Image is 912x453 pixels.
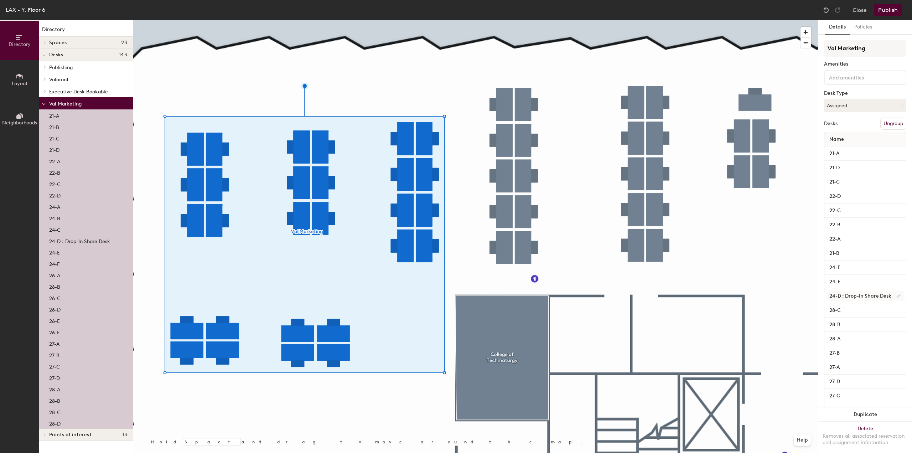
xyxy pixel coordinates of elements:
p: 22-A [49,156,60,165]
img: Undo [823,6,830,14]
p: 21-C [49,134,59,142]
p: 24-A [49,202,60,210]
input: Unnamed desk [826,191,905,201]
span: Valorant [49,77,69,83]
button: Details [825,20,850,35]
input: Unnamed desk [826,163,905,173]
p: 24-D : Drop-In Share Desk [49,236,110,244]
img: Redo [834,6,841,14]
input: Unnamed desk [826,305,905,315]
input: Unnamed desk [826,234,905,244]
p: 24-E [49,248,60,256]
span: Desks [49,52,63,58]
button: Help [794,434,811,446]
span: Executive Desk Bookable [49,89,108,95]
p: 26-B [49,282,60,290]
div: Desk Type [824,91,906,96]
button: Publish [874,4,902,16]
span: 23 [121,40,127,46]
input: Unnamed desk [826,149,905,159]
p: 24-C [49,225,61,233]
div: Desks [824,121,838,127]
p: 28-D [49,419,61,427]
button: Close [853,4,867,16]
input: Unnamed desk [826,291,905,301]
input: Unnamed desk [826,220,905,230]
p: 24-F [49,259,59,267]
p: 26-C [49,293,61,302]
input: Add amenities [828,73,892,81]
p: 28-A [49,385,60,393]
p: 26-D [49,305,61,313]
span: 143 [119,52,127,58]
div: LAX - Y, Floor 6 [6,5,45,14]
p: 28-C [49,407,61,416]
p: 21-B [49,122,59,130]
span: Directory [9,41,31,47]
p: 26-A [49,271,60,279]
p: 26-E [49,316,60,324]
input: Unnamed desk [826,348,905,358]
div: Removes all associated reservation and assignment information [823,433,908,446]
p: 22-B [49,168,60,176]
input: Unnamed desk [826,177,905,187]
input: Unnamed desk [826,263,905,273]
button: Ungroup [880,118,906,130]
input: Unnamed desk [826,277,905,287]
p: 27-D [49,373,60,381]
input: Unnamed desk [826,377,905,387]
input: Unnamed desk [826,320,905,330]
input: Unnamed desk [826,362,905,372]
input: Unnamed desk [826,405,905,415]
span: Spaces [49,40,67,46]
span: Neighborhoods [2,120,37,126]
button: Duplicate [818,407,912,422]
input: Unnamed desk [826,334,905,344]
h1: Directory [39,26,133,37]
input: Unnamed desk [826,391,905,401]
p: 26-F [49,328,59,336]
input: Unnamed desk [826,248,905,258]
p: 21-A [49,111,59,119]
div: Amenities [824,61,906,67]
input: Unnamed desk [826,206,905,216]
p: 21-D [49,145,59,153]
span: Val Marketing [49,101,82,107]
p: 24-B [49,213,60,222]
span: Points of interest [49,432,92,438]
button: Assigned [824,99,906,112]
p: 22-D [49,191,61,199]
span: 13 [122,432,127,438]
button: Policies [850,20,876,35]
span: Publishing [49,65,73,71]
p: 22-C [49,179,61,187]
p: 27-C [49,362,60,370]
p: 27-B [49,350,59,359]
p: 27-A [49,339,59,347]
span: Layout [12,81,28,87]
span: Name [826,133,848,146]
button: DeleteRemoves all associated reservation and assignment information [818,422,912,453]
p: 28-B [49,396,60,404]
